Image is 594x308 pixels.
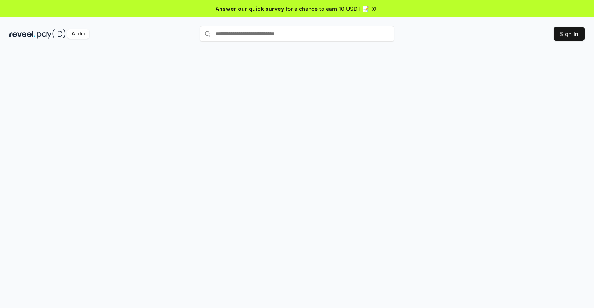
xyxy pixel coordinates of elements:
[554,27,585,41] button: Sign In
[216,5,284,13] span: Answer our quick survey
[286,5,369,13] span: for a chance to earn 10 USDT 📝
[67,29,89,39] div: Alpha
[9,29,35,39] img: reveel_dark
[37,29,66,39] img: pay_id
